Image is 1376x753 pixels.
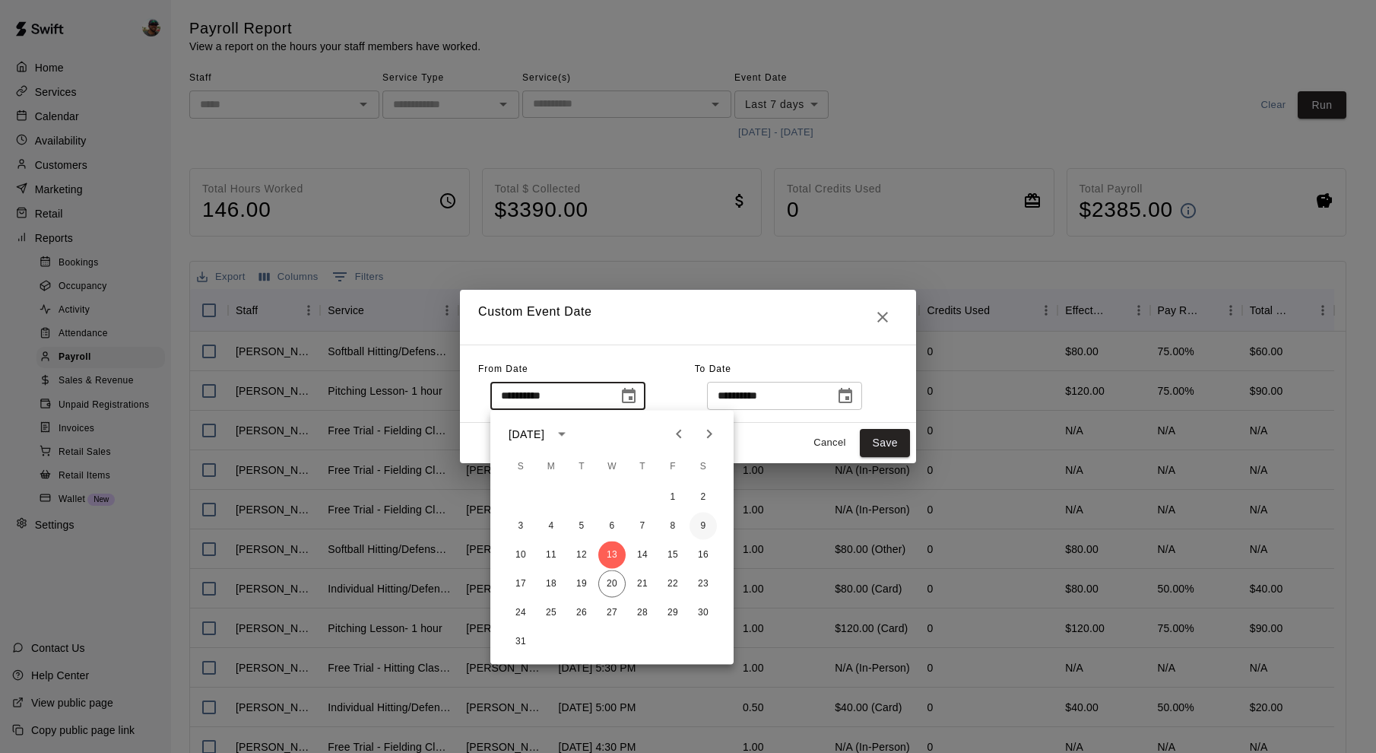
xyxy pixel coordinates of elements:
button: 9 [690,513,717,540]
button: 1 [659,484,686,511]
span: Saturday [690,452,717,482]
button: 2 [690,484,717,511]
button: Save [860,429,910,457]
button: 28 [629,599,656,627]
span: Sunday [507,452,534,482]
button: 10 [507,542,534,569]
button: 20 [598,570,626,598]
span: Wednesday [598,452,626,482]
button: 26 [568,599,595,627]
button: 16 [690,542,717,569]
button: Next month [694,419,724,450]
button: 11 [537,542,565,569]
div: [DATE] [509,426,544,442]
button: 13 [598,542,626,569]
button: Close [867,302,898,332]
button: 8 [659,513,686,540]
button: 7 [629,513,656,540]
button: 23 [690,570,717,598]
button: Choose date, selected date is Aug 20, 2025 [830,381,861,411]
span: Thursday [629,452,656,482]
button: 18 [537,570,565,598]
span: Tuesday [568,452,595,482]
button: 30 [690,599,717,627]
button: 31 [507,628,534,656]
button: Choose date, selected date is Aug 13, 2025 [613,381,644,411]
span: To Date [695,364,731,374]
h2: Custom Event Date [460,290,916,345]
button: 5 [568,513,595,540]
button: 29 [659,599,686,627]
span: Friday [659,452,686,482]
span: Monday [537,452,565,482]
button: calendar view is open, switch to year view [549,421,575,447]
button: 27 [598,599,626,627]
span: From Date [478,364,528,374]
button: 15 [659,542,686,569]
button: 22 [659,570,686,598]
button: 4 [537,513,565,540]
button: 24 [507,599,534,627]
button: 3 [507,513,534,540]
button: 19 [568,570,595,598]
button: 6 [598,513,626,540]
button: 21 [629,570,656,598]
button: 12 [568,542,595,569]
button: Cancel [805,431,854,455]
button: Previous month [664,419,694,450]
button: 17 [507,570,534,598]
button: 14 [629,542,656,569]
button: 25 [537,599,565,627]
